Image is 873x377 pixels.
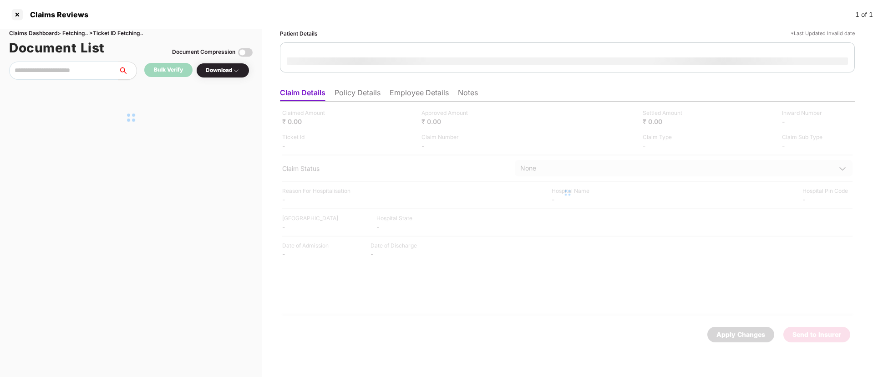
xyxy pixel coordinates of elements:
div: Bulk Verify [154,66,183,74]
img: svg+xml;base64,PHN2ZyBpZD0iRHJvcGRvd24tMzJ4MzIiIHhtbG5zPSJodHRwOi8vd3d3LnczLm9yZy8yMDAwL3N2ZyIgd2... [233,67,240,74]
li: Employee Details [390,88,449,101]
div: Claims Dashboard > Fetching.. > Ticket ID Fetching.. [9,29,253,38]
h1: Document List [9,38,105,58]
span: search [118,67,137,74]
li: Claim Details [280,88,325,101]
div: Document Compression [172,48,235,57]
li: Notes [458,88,478,101]
li: Policy Details [335,88,381,101]
div: Claims Reviews [25,10,88,19]
button: search [118,62,137,80]
img: svg+xml;base64,PHN2ZyBpZD0iVG9nZ2xlLTMyeDMyIiB4bWxucz0iaHR0cDovL3d3dy53My5vcmcvMjAwMC9zdmciIHdpZH... [238,45,253,60]
div: *Last Updated Invalid date [791,29,855,38]
div: 1 of 1 [855,10,873,20]
div: Patient Details [280,29,318,38]
div: Download [206,66,240,75]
